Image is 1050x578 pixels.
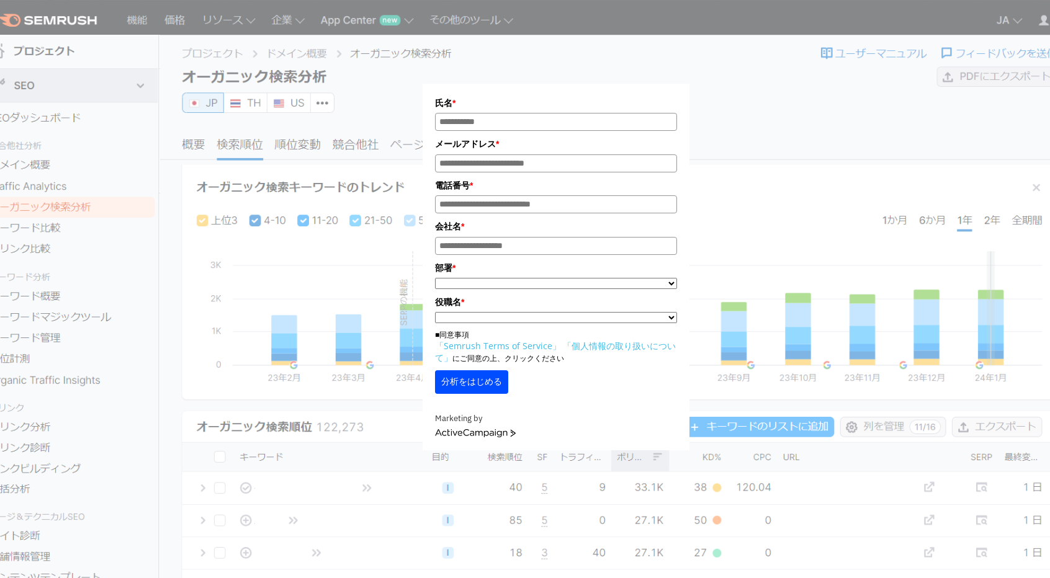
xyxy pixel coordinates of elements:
[435,295,677,309] label: 役職名
[435,329,677,364] p: ■同意事項 にご同意の上、クリックください
[435,137,677,151] label: メールアドレス
[435,220,677,233] label: 会社名
[435,96,677,110] label: 氏名
[435,340,676,363] a: 「個人情報の取り扱いについて」
[435,370,508,394] button: 分析をはじめる
[940,530,1036,564] iframe: Help widget launcher
[435,261,677,275] label: 部署
[435,412,677,425] div: Marketing by
[435,179,677,192] label: 電話番号
[435,340,561,352] a: 「Semrush Terms of Service」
